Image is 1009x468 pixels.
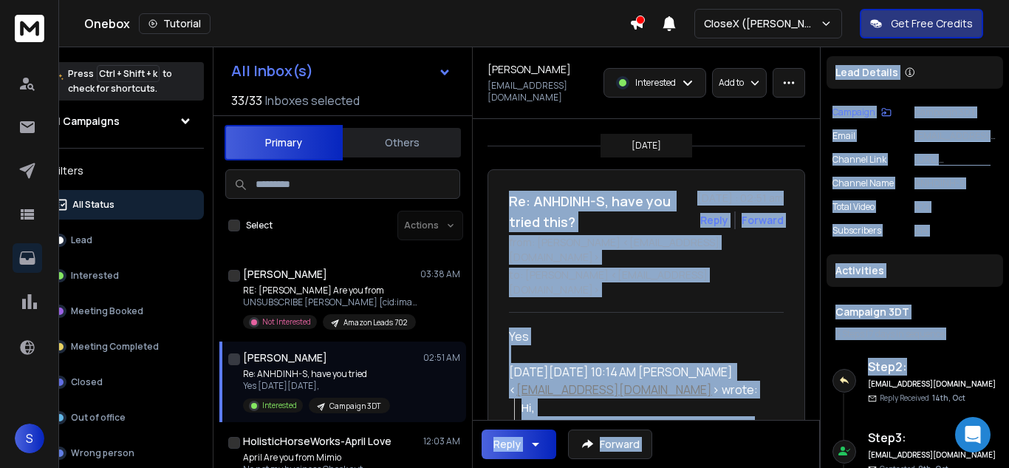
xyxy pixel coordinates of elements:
button: All Status [44,190,204,220]
h1: Campaign 3DT [835,305,994,319]
p: All Status [72,199,114,211]
h1: All Inbox(s) [231,64,313,78]
span: 14th, Oct [932,393,965,403]
button: Meeting Completed [44,332,204,362]
button: Out of office [44,403,204,433]
h1: [PERSON_NAME] [243,267,327,282]
p: Amazon Leads 702 [343,317,407,328]
h1: 1 Campaigns [56,114,120,129]
p: [EMAIL_ADDRESS][DOMAIN_NAME] [488,80,595,104]
p: Out of office [71,412,126,424]
h6: Step 3 : [868,429,997,447]
button: Wrong person [44,438,204,468]
p: Re: ANHDINH-S, have you tried [243,368,390,380]
button: Interested [44,261,204,291]
h1: [PERSON_NAME] [243,350,327,365]
button: 1 Campaigns [44,106,204,136]
p: from: [PERSON_NAME] <[EMAIL_ADDRESS][DOMAIN_NAME]> [509,235,784,265]
h1: Re: ANHDINH-S, have you tried this? [509,191,688,232]
a: [EMAIL_ADDRESS][DOMAIN_NAME] [516,381,712,398]
h1: [PERSON_NAME] [488,62,571,77]
p: [DATE] [632,140,661,152]
p: Total Video [832,201,875,213]
h6: [EMAIL_ADDRESS][DOMAIN_NAME] [868,379,997,390]
p: Meeting Completed [71,341,159,353]
button: S [15,424,44,453]
span: Hi, [521,402,535,414]
p: 12:03 AM [423,435,460,447]
span: 3 Steps [835,328,864,340]
p: 472 [914,201,997,213]
div: Open Intercom Messenger [955,417,991,452]
p: Interested [635,77,676,89]
p: Subscribers [832,225,881,237]
p: Channel name [832,177,894,189]
label: Select [246,220,273,231]
div: Activities [827,254,1003,287]
p: RE: [PERSON_NAME] Are you from [243,285,420,296]
button: Meeting Booked [44,296,204,326]
p: [EMAIL_ADDRESS][DOMAIN_NAME] [914,130,997,142]
p: Not Interested [262,316,311,328]
div: Reply [493,437,521,452]
p: [DATE] : 02:51 am [697,191,784,206]
button: All Inbox(s) [219,56,463,86]
div: [DATE][DATE] 10:14 AM [PERSON_NAME] < > wrote: [509,363,772,399]
p: Interested [262,400,297,411]
button: Get Free Credits [860,9,983,38]
p: Lead [71,234,92,246]
p: Yes [DATE][DATE], [243,380,390,392]
button: Lead [44,225,204,255]
p: Closed [71,376,103,388]
div: Onebox [84,13,629,34]
p: Wrong person [71,447,134,459]
div: Forward [742,213,784,228]
span: 33 / 33 [231,92,262,109]
p: Interested [71,270,119,282]
button: Reply [482,430,556,459]
p: 03:38 AM [420,268,460,280]
p: Meeting Booked [71,305,143,317]
p: Email [832,130,855,142]
p: CloseX ([PERSON_NAME]) [704,16,820,31]
p: [URL][DOMAIN_NAME] [914,154,997,166]
p: April Are you from Mimio [243,452,416,464]
p: Campaign 3DT [329,401,381,412]
p: Press to check for shortcuts. [68,67,172,96]
h3: Filters [44,160,204,181]
p: to: [PERSON_NAME] <[EMAIL_ADDRESS][DOMAIN_NAME]> [509,268,784,297]
p: 214 [914,225,997,237]
p: 02:51 AM [423,352,460,364]
p: UNSUBSCRIBE [PERSON_NAME] [cid:image001.png@01DC3C57.638BCD40] [243,296,420,308]
h1: HolisticHorseWorks-April Love [243,434,391,449]
button: Forward [568,430,652,459]
p: Campaign [832,106,875,118]
span: Ctrl + Shift + k [97,65,160,82]
h3: Inboxes selected [265,92,360,109]
button: Primary [225,125,343,160]
p: Add to [719,77,744,89]
p: ANHDINH-S [914,177,997,189]
button: Campaign [832,106,892,118]
p: Campaign 3DT [914,106,997,118]
button: Others [343,126,461,159]
p: Get Free Credits [891,16,973,31]
button: Reply [700,213,728,228]
h6: Step 2 : [868,358,997,376]
div: Yes [509,328,772,345]
h6: [EMAIL_ADDRESS][DOMAIN_NAME] [868,450,997,461]
p: channel link [832,154,886,166]
span: 7 days in sequence [869,328,945,340]
button: Tutorial [139,13,211,34]
p: Lead Details [835,65,898,80]
div: | [835,328,994,340]
p: Reply Received [880,393,965,404]
button: Closed [44,367,204,397]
